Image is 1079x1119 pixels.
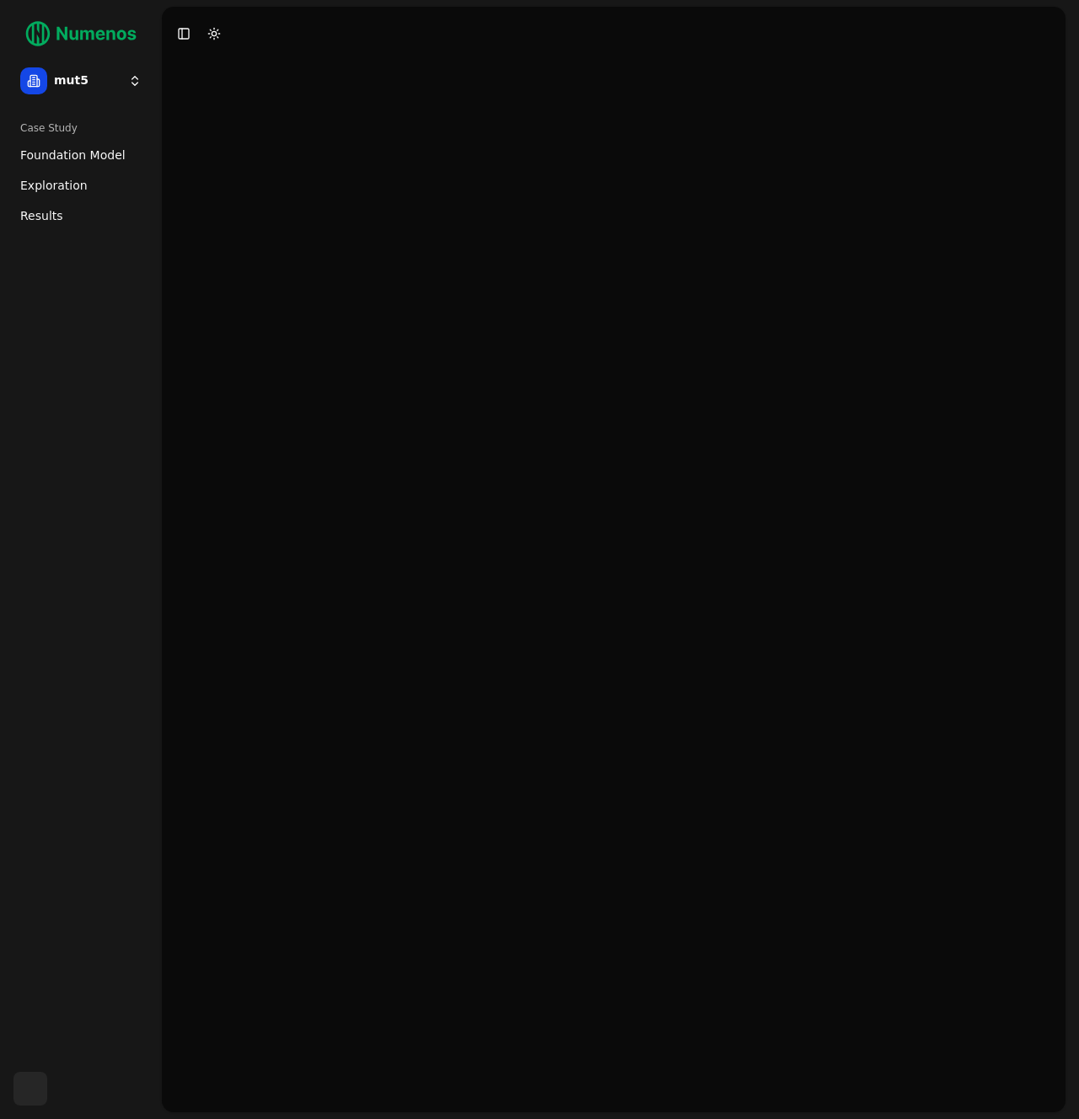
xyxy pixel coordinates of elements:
a: Results [13,202,148,229]
button: mut5 [13,61,148,101]
img: Numenos [13,13,148,54]
span: mut5 [54,73,121,88]
a: Foundation Model [13,142,148,169]
a: Exploration [13,172,148,199]
span: Foundation Model [20,147,126,163]
span: Results [20,207,63,224]
span: Exploration [20,177,88,194]
div: Case Study [13,115,148,142]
